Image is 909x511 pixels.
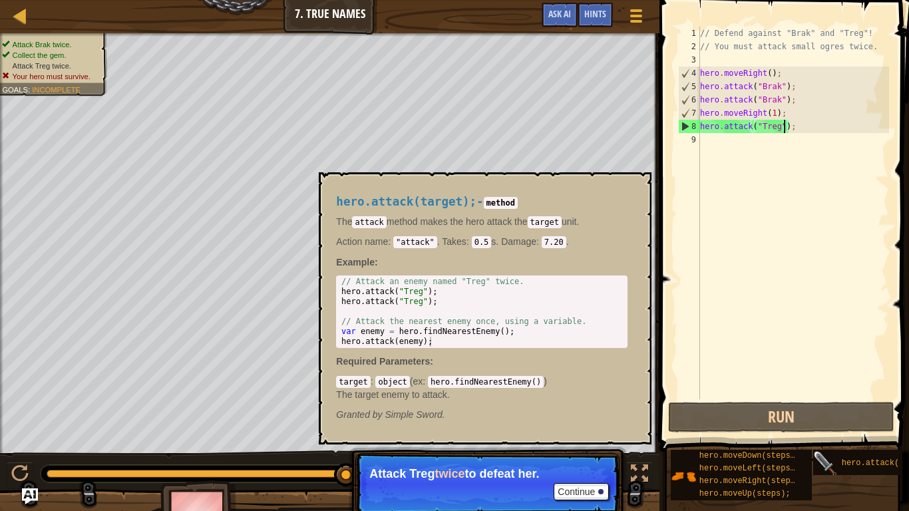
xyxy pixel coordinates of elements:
[336,236,439,247] span: .
[336,236,362,247] span: Action
[336,215,628,228] p: The method makes the hero attack the unit.
[501,236,536,247] span: Damage
[336,409,385,420] span: Granted by
[466,236,472,247] span: :
[388,236,393,247] span: :
[423,376,428,387] span: :
[498,236,568,247] span: .
[336,257,377,267] strong: :
[336,195,476,208] span: hero.attack(target);
[413,376,423,387] span: ex
[336,196,628,208] h4: -
[336,356,430,367] span: Required Parameters
[371,376,376,387] span: :
[484,197,518,209] code: method
[352,216,386,228] code: attack
[428,376,544,388] code: hero.findNearestEnemy()
[336,409,445,420] em: Simple Sword.
[362,236,388,247] span: name
[472,236,492,248] code: 0.5
[393,236,437,248] code: "attack"
[336,388,628,401] p: The target enemy to attack.
[542,236,566,248] code: 7.20
[375,376,409,388] code: object
[430,356,433,367] span: :
[336,376,370,388] code: target
[536,236,542,247] span: :
[336,257,375,267] span: Example
[528,216,562,228] code: target
[440,236,499,247] span: s.
[336,375,628,401] div: ( )
[442,236,466,247] span: Takes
